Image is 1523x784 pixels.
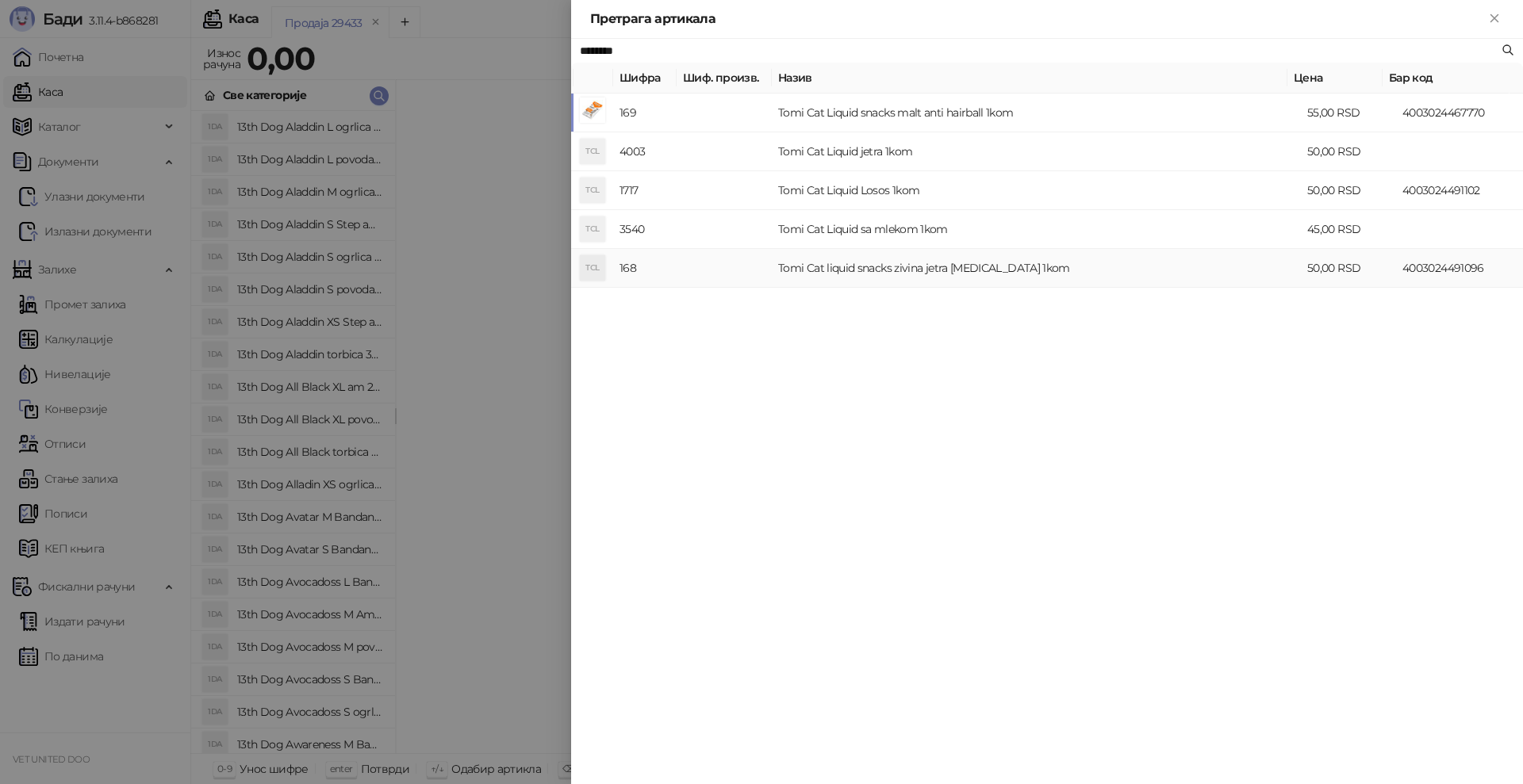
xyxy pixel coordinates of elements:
th: Цена [1287,63,1383,94]
th: Шифра [613,63,677,94]
div: TCL [580,178,605,203]
td: 4003024491102 [1396,171,1523,210]
button: Close [1485,10,1504,29]
td: 3540 [613,210,677,249]
td: 1717 [613,171,677,210]
td: 45,00 RSD [1301,210,1396,249]
th: Назив [772,63,1287,94]
td: Tomi Cat Liquid sa mlekom 1kom [772,210,1301,249]
td: 4003024467770 [1396,94,1523,132]
td: Tomi Cat Liquid snacks malt anti hairball 1kom [772,94,1301,132]
div: TCL [580,216,605,242]
td: 50,00 RSD [1301,132,1396,171]
td: 4003 [613,132,677,171]
div: TCL [580,255,605,281]
td: Tomi Cat liquid snacks zivina jetra [MEDICAL_DATA] 1kom [772,249,1301,288]
td: 50,00 RSD [1301,249,1396,288]
td: 4003024491096 [1396,249,1523,288]
th: Шиф. произв. [677,63,772,94]
td: 168 [613,249,677,288]
td: 50,00 RSD [1301,171,1396,210]
td: Tomi Cat Liquid jetra 1kom [772,132,1301,171]
th: Бар код [1383,63,1510,94]
div: Претрага артикала [590,10,1485,29]
td: 169 [613,94,677,132]
td: Tomi Cat Liquid Losos 1kom [772,171,1301,210]
td: 55,00 RSD [1301,94,1396,132]
div: TCL [580,139,605,164]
